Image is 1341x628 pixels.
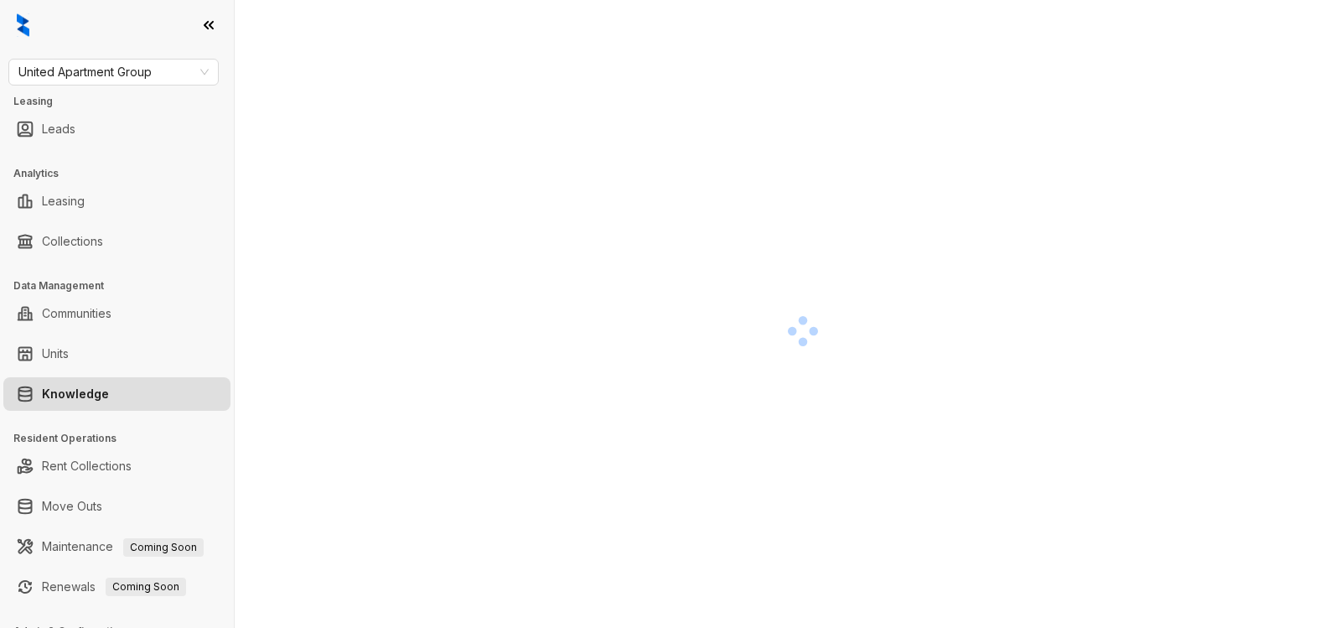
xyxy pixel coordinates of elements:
span: Coming Soon [106,578,186,596]
img: logo [17,13,29,37]
h3: Data Management [13,278,234,293]
li: Communities [3,297,230,330]
li: Units [3,337,230,371]
li: Rent Collections [3,449,230,483]
a: Communities [42,297,111,330]
h3: Analytics [13,166,234,181]
li: Move Outs [3,490,230,523]
li: Knowledge [3,377,230,411]
a: Collections [42,225,103,258]
a: Rent Collections [42,449,132,483]
li: Maintenance [3,530,230,563]
h3: Leasing [13,94,234,109]
a: RenewalsComing Soon [42,570,186,604]
span: United Apartment Group [18,60,209,85]
a: Leasing [42,184,85,218]
a: Units [42,337,69,371]
li: Leasing [3,184,230,218]
a: Knowledge [42,377,109,411]
span: Coming Soon [123,538,204,557]
h3: Resident Operations [13,431,234,446]
li: Leads [3,112,230,146]
a: Leads [42,112,75,146]
li: Collections [3,225,230,258]
a: Move Outs [42,490,102,523]
li: Renewals [3,570,230,604]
